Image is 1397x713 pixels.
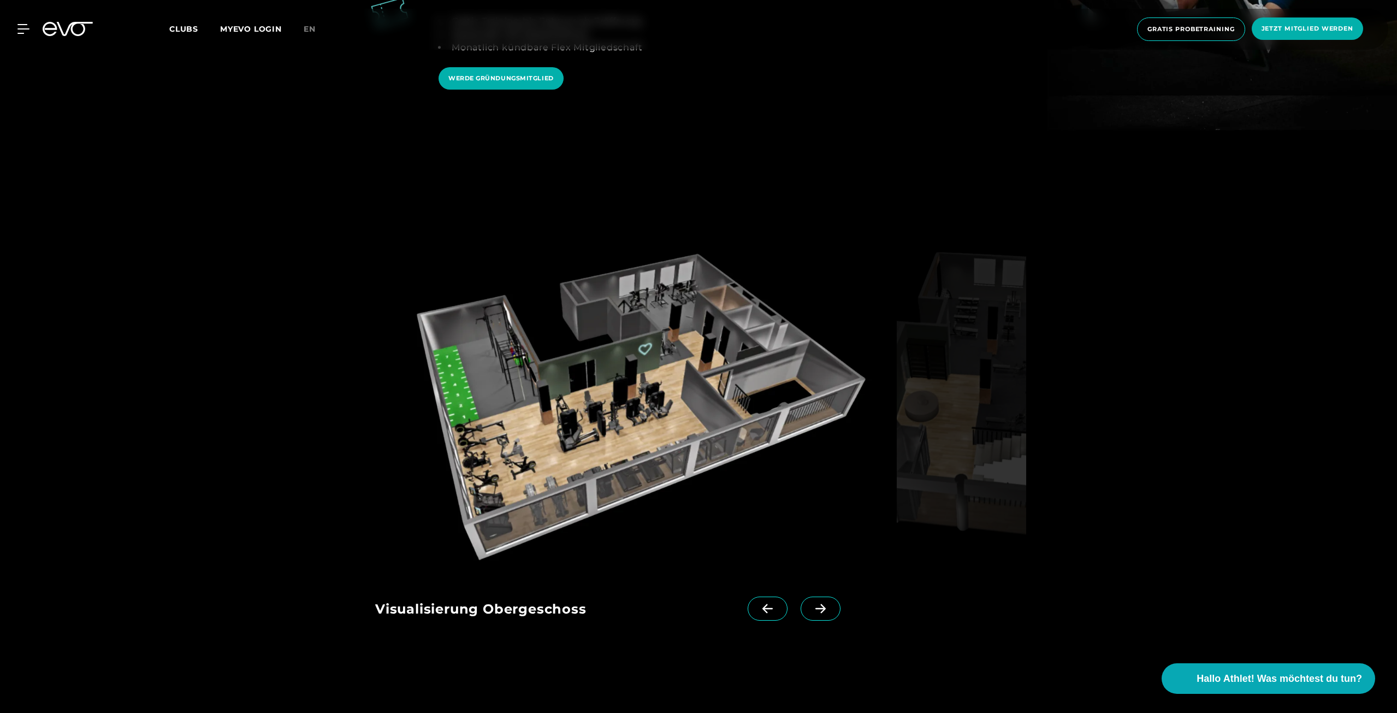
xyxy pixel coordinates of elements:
img: evofitness [375,234,892,570]
span: Hallo Athlet! Was möchtest du tun? [1197,671,1362,686]
a: Jetzt Mitglied werden [1248,17,1366,41]
a: MYEVO LOGIN [220,24,282,34]
a: WERDE GRÜNDUNGSMITGLIED [439,67,564,90]
span: Clubs [169,24,198,34]
span: en [304,24,316,34]
a: en [304,23,329,36]
span: WERDE GRÜNDUNGSMITGLIED [448,74,554,83]
span: Gratis Probetraining [1147,25,1235,34]
button: Hallo Athlet! Was möchtest du tun? [1162,663,1375,694]
a: Gratis Probetraining [1134,17,1248,41]
img: evofitness [897,234,1026,570]
span: Jetzt Mitglied werden [1262,24,1353,33]
a: Clubs [169,23,220,34]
